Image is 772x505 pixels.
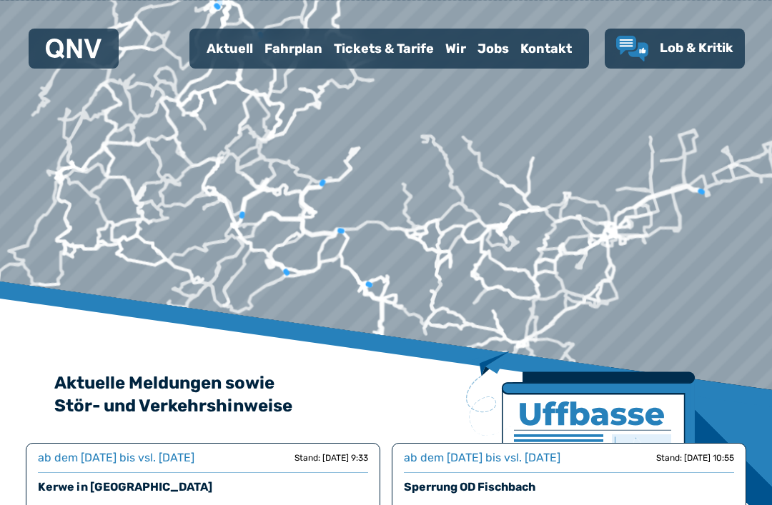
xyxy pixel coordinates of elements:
div: Stand: [DATE] 9:33 [295,452,368,464]
a: Kerwe in [GEOGRAPHIC_DATA] [38,480,212,494]
a: Sperrung OD Fischbach [404,480,535,494]
a: Lob & Kritik [616,36,733,61]
a: Fahrplan [259,30,328,67]
div: ab dem [DATE] bis vsl. [DATE] [404,449,560,466]
a: Kontakt [515,30,578,67]
a: Aktuell [201,30,259,67]
a: Wir [440,30,472,67]
a: Jobs [472,30,515,67]
a: Tickets & Tarife [328,30,440,67]
h2: Aktuelle Meldungen sowie Stör- und Verkehrshinweise [54,371,718,417]
img: QNV Logo [46,39,102,59]
div: Stand: [DATE] 10:55 [656,452,734,464]
a: QNV Logo [46,34,102,63]
span: Lob & Kritik [660,40,733,56]
div: ab dem [DATE] bis vsl. [DATE] [38,449,194,466]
